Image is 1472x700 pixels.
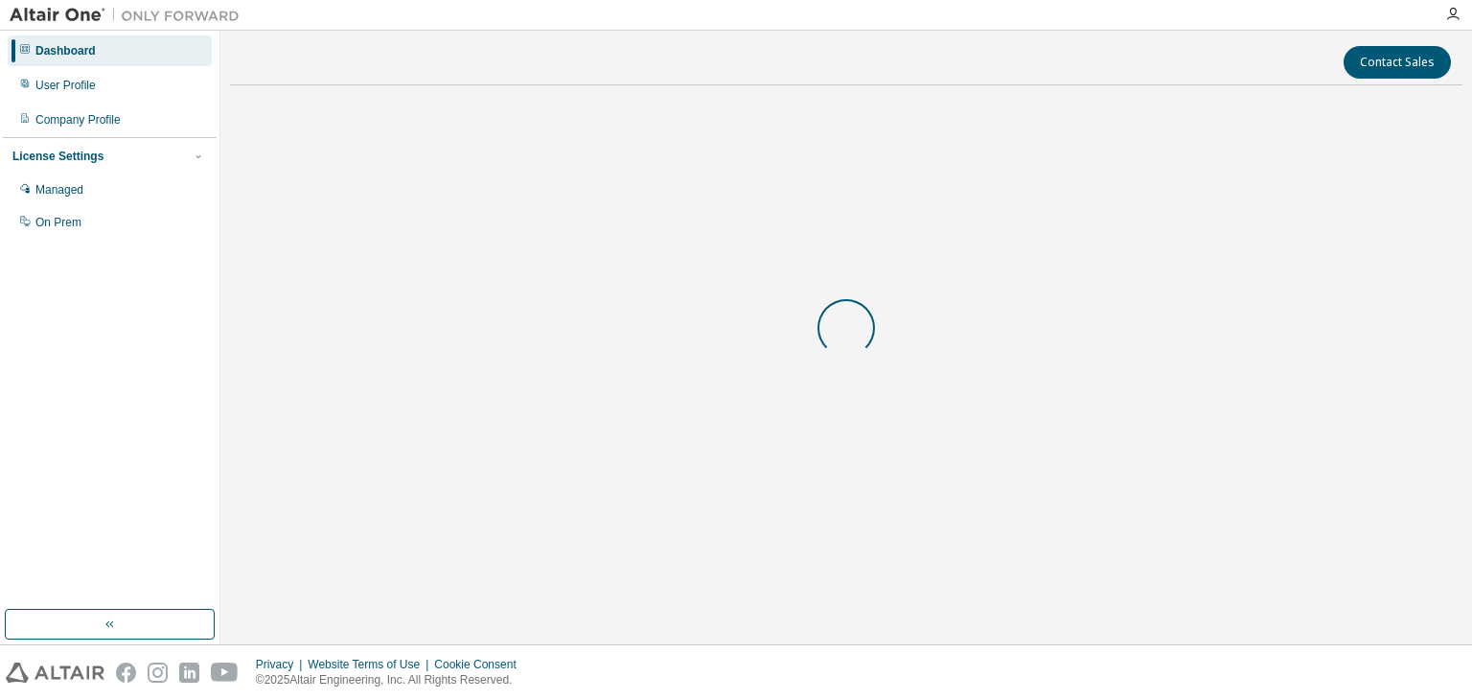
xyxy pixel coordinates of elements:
[35,78,96,93] div: User Profile
[1344,46,1451,79] button: Contact Sales
[6,663,104,683] img: altair_logo.svg
[308,657,434,672] div: Website Terms of Use
[256,672,528,688] p: © 2025 Altair Engineering, Inc. All Rights Reserved.
[211,663,239,683] img: youtube.svg
[116,663,136,683] img: facebook.svg
[256,657,308,672] div: Privacy
[10,6,249,25] img: Altair One
[12,149,103,164] div: License Settings
[434,657,527,672] div: Cookie Consent
[35,112,121,128] div: Company Profile
[35,215,81,230] div: On Prem
[179,663,199,683] img: linkedin.svg
[35,43,96,58] div: Dashboard
[148,663,168,683] img: instagram.svg
[35,182,83,198] div: Managed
